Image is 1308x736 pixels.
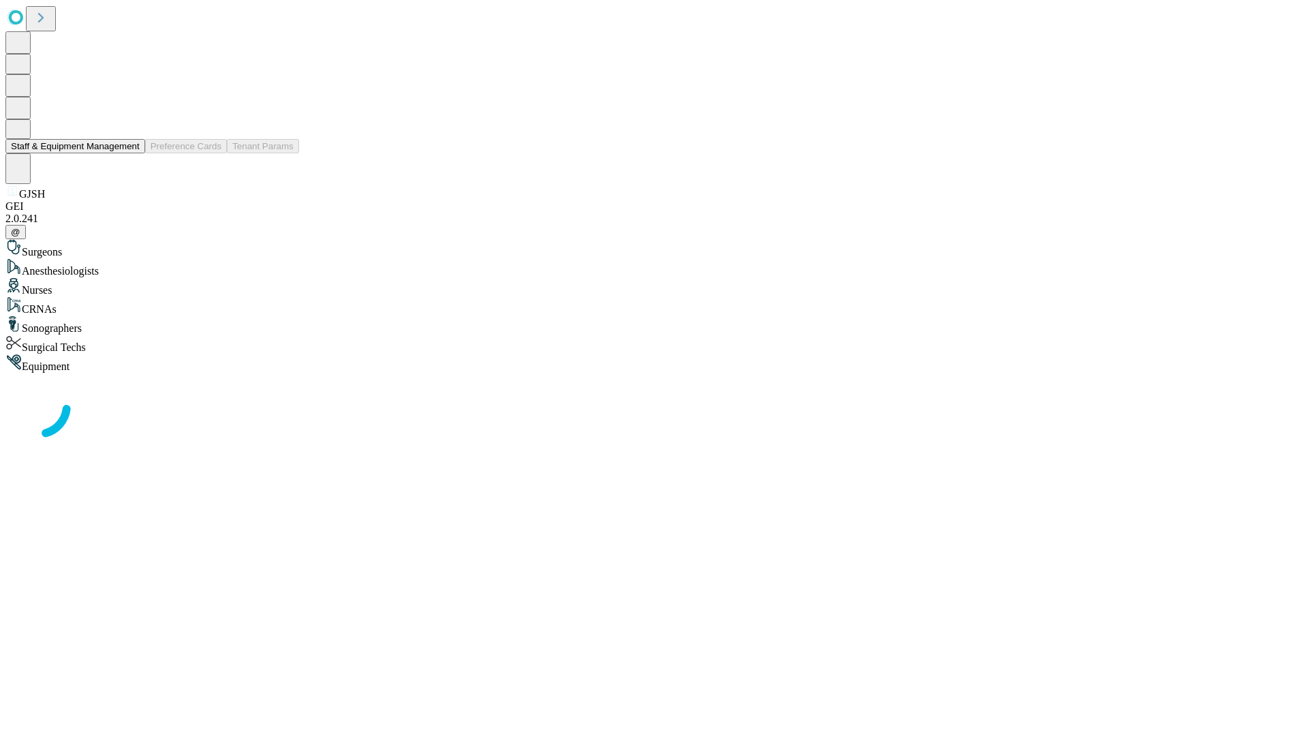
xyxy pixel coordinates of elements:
[5,213,1303,225] div: 2.0.241
[5,239,1303,258] div: Surgeons
[5,139,145,153] button: Staff & Equipment Management
[19,188,45,200] span: GJSH
[145,139,227,153] button: Preference Cards
[5,200,1303,213] div: GEI
[5,335,1303,354] div: Surgical Techs
[5,316,1303,335] div: Sonographers
[5,354,1303,373] div: Equipment
[11,227,20,237] span: @
[5,277,1303,296] div: Nurses
[5,258,1303,277] div: Anesthesiologists
[5,225,26,239] button: @
[5,296,1303,316] div: CRNAs
[227,139,299,153] button: Tenant Params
